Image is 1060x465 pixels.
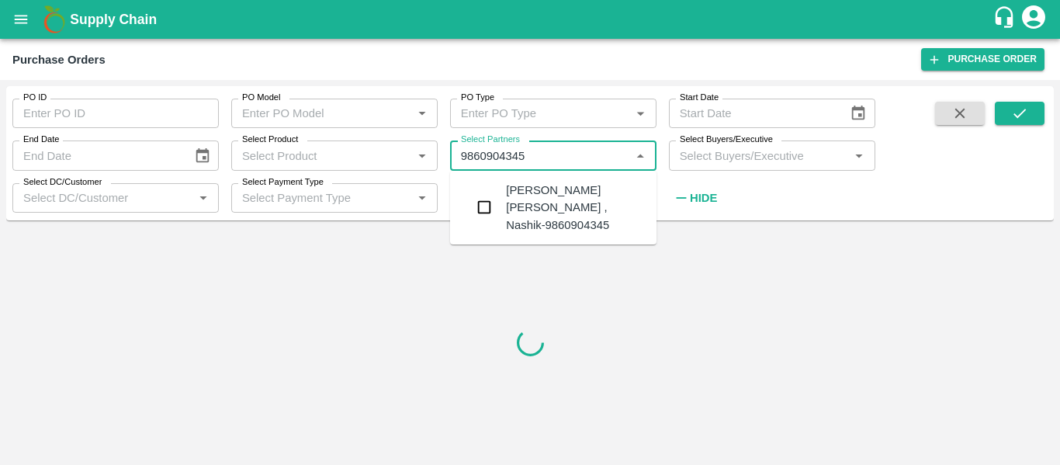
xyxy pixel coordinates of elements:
input: Select Partners [455,145,626,165]
input: Enter PO ID [12,99,219,128]
button: Open [412,146,432,166]
input: Enter PO Model [236,103,407,123]
button: Open [630,103,650,123]
label: Select Partners [461,134,520,146]
input: Select DC/Customer [17,188,189,208]
button: Hide [669,185,722,211]
label: Select Buyers/Executive [680,134,773,146]
label: Select DC/Customer [23,176,102,189]
button: Open [412,103,432,123]
input: Select Product [236,145,407,165]
input: Enter PO Type [455,103,626,123]
b: Supply Chain [70,12,157,27]
label: Select Payment Type [242,176,324,189]
strong: Hide [690,192,717,204]
input: End Date [12,141,182,170]
button: Close [630,146,650,166]
label: Select Product [242,134,298,146]
a: Supply Chain [70,9,992,30]
button: Open [849,146,869,166]
label: PO Model [242,92,281,104]
div: customer-support [992,5,1020,33]
img: logo [39,4,70,35]
label: End Date [23,134,59,146]
button: Open [193,188,213,208]
input: Select Payment Type [236,188,387,208]
div: account of current user [1020,3,1048,36]
label: Start Date [680,92,719,104]
button: Choose date [843,99,873,128]
button: Open [412,188,432,208]
div: [PERSON_NAME] [PERSON_NAME] , Nashik-9860904345 [506,182,644,234]
button: Choose date [188,141,217,171]
label: PO Type [461,92,494,104]
button: open drawer [3,2,39,37]
input: Start Date [669,99,838,128]
div: Purchase Orders [12,50,106,70]
input: Select Buyers/Executive [674,145,845,165]
label: PO ID [23,92,47,104]
a: Purchase Order [921,48,1044,71]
